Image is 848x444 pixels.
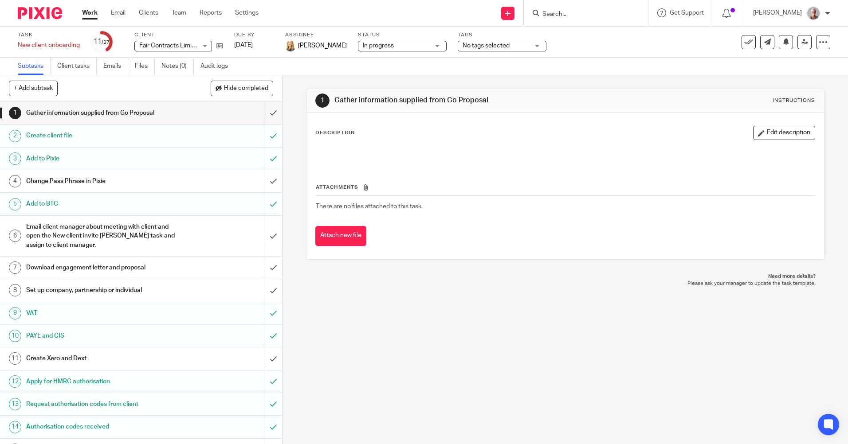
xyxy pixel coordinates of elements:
[9,198,21,210] div: 5
[9,284,21,296] div: 8
[139,8,158,17] a: Clients
[315,226,366,246] button: Attach new file
[234,42,253,48] span: [DATE]
[9,175,21,187] div: 4
[26,152,179,165] h1: Add to Pixie
[26,397,179,411] h1: Request authorisation codes from client
[211,81,273,96] button: Hide completed
[200,8,222,17] a: Reports
[285,31,347,39] label: Assignee
[139,43,201,49] span: Fair Contracts Limited
[315,93,330,108] div: 1
[18,58,51,75] a: Subtasks
[200,58,235,75] a: Audit logs
[26,284,179,297] h1: Set up company, partnership or individual
[26,261,179,274] h1: Download engagement letter and proposal
[753,8,802,17] p: [PERSON_NAME]
[57,58,97,75] a: Client tasks
[26,197,179,210] h1: Add to BTC
[135,58,155,75] a: Files
[542,11,621,19] input: Search
[773,97,815,104] div: Instructions
[753,126,815,140] button: Edit description
[26,175,179,188] h1: Change Pass Phrase in Pixie
[26,375,179,388] h1: Apply for HMRC authorisation
[9,352,21,365] div: 11
[26,307,179,320] h1: VAT
[298,41,347,50] span: [PERSON_NAME]
[9,130,21,142] div: 2
[26,129,179,142] h1: Create client file
[103,58,128,75] a: Emails
[94,37,110,47] div: 11
[224,85,268,92] span: Hide completed
[806,6,821,20] img: KR%20update.jpg
[102,40,110,45] small: /27
[234,31,274,39] label: Due by
[82,8,98,17] a: Work
[9,230,21,242] div: 6
[9,81,58,96] button: + Add subtask
[9,330,21,342] div: 10
[315,129,355,136] p: Description
[134,31,223,39] label: Client
[111,8,126,17] a: Email
[334,96,584,105] h1: Gather information supplied from Go Proposal
[26,220,179,252] h1: Email client manager about meeting with client and open the New client invite [PERSON_NAME] task ...
[9,375,21,388] div: 12
[18,41,80,50] div: New client onboarding
[315,273,815,280] p: Need more details?
[9,398,21,410] div: 13
[285,41,296,51] img: Headshot%20White%20Background.jpg
[463,43,510,49] span: No tags selected
[316,185,358,190] span: Attachments
[26,106,179,120] h1: Gather information supplied from Go Proposal
[9,421,21,433] div: 14
[9,152,21,165] div: 3
[458,31,546,39] label: Tags
[161,58,194,75] a: Notes (0)
[26,420,179,433] h1: Authorisation codes received
[316,203,423,210] span: There are no files attached to this task.
[363,43,394,49] span: In progress
[18,7,62,19] img: Pixie
[26,329,179,343] h1: PAYE and CIS
[9,307,21,319] div: 9
[26,352,179,365] h1: Create Xero and Dext
[9,261,21,274] div: 7
[315,280,815,287] p: Please ask your manager to update the task template.
[9,107,21,119] div: 1
[670,10,704,16] span: Get Support
[235,8,259,17] a: Settings
[18,31,80,39] label: Task
[358,31,447,39] label: Status
[172,8,186,17] a: Team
